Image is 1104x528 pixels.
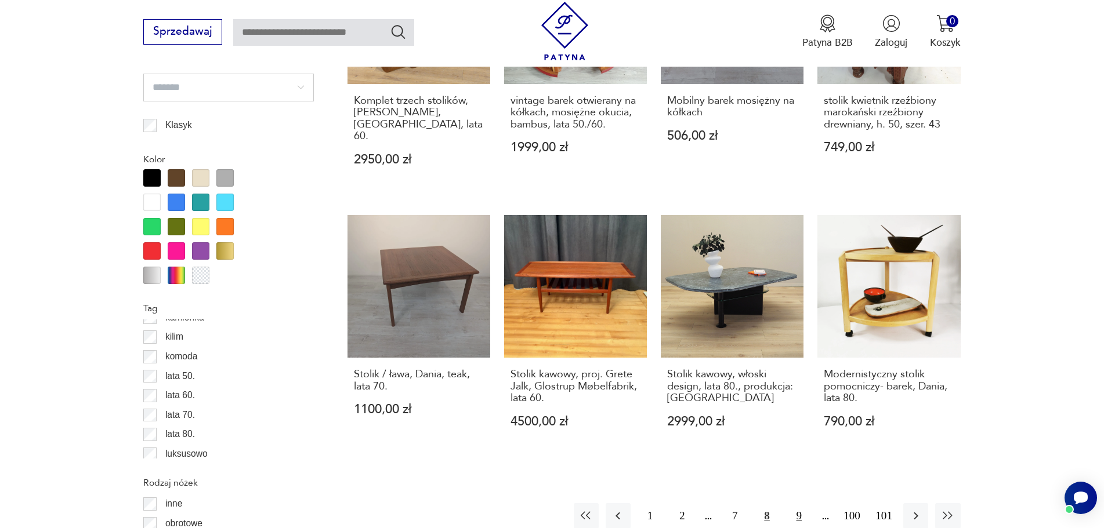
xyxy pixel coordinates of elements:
[354,403,484,416] p: 1100,00 zł
[511,95,641,130] h3: vintage barek otwierany na kółkach, mosiężne okucia, bambus, lata 50./60.
[787,503,812,528] button: 9
[165,118,192,133] p: Klasyk
[143,152,314,167] p: Kolor
[390,23,407,40] button: Szukaj
[930,36,961,49] p: Koszyk
[1065,482,1097,514] iframe: Smartsupp widget button
[817,215,960,455] a: Modernistyczny stolik pomocniczy- barek, Dania, lata 80.Modernistyczny stolik pomocniczy- barek, ...
[165,407,195,423] p: lata 70.
[143,475,314,490] p: Rodzaj nóżek
[511,416,641,428] p: 4500,00 zł
[667,416,798,428] p: 2999,00 zł
[839,503,864,528] button: 100
[946,15,958,27] div: 0
[165,349,197,364] p: komoda
[661,215,803,455] a: Stolik kawowy, włoski design, lata 80., produkcja: WłochyStolik kawowy, włoski design, lata 80., ...
[511,141,641,154] p: 1999,00 zł
[882,14,900,32] img: Ikonka użytkownika
[143,28,222,37] a: Sprzedawaj
[165,329,183,344] p: kilim
[667,130,798,142] p: 506,00 zł
[802,14,853,49] a: Ikona medaluPatyna B2B
[165,496,182,511] p: inne
[824,141,954,154] p: 749,00 zł
[638,503,663,528] button: 1
[165,369,195,384] p: lata 50.
[504,215,647,455] a: Stolik kawowy, proj. Grete Jalk, Glostrup Møbelfabrik, lata 60.Stolik kawowy, proj. Grete Jalk, G...
[824,95,954,130] h3: stolik kwietnik rzeźbiony marokański rzeźbiony drewniany, h. 50, szer. 43
[667,369,798,404] h3: Stolik kawowy, włoski design, lata 80., produkcja: [GEOGRAPHIC_DATA]
[802,36,853,49] p: Patyna B2B
[165,388,195,403] p: lata 60.
[165,446,208,461] p: luksusowo
[354,95,484,143] h3: Komplet trzech stolików, [PERSON_NAME], [GEOGRAPHIC_DATA], lata 60.
[802,14,853,49] button: Patyna B2B
[824,369,954,404] h3: Modernistyczny stolik pomocniczy- barek, Dania, lata 80.
[930,14,961,49] button: 0Koszyk
[354,369,484,392] h3: Stolik / ława, Dania, teak, lata 70.
[535,2,594,60] img: Patyna - sklep z meblami i dekoracjami vintage
[165,427,195,442] p: lata 80.
[511,369,641,404] h3: Stolik kawowy, proj. Grete Jalk, Glostrup Møbelfabrik, lata 60.
[348,215,490,455] a: Stolik / ława, Dania, teak, lata 70.Stolik / ława, Dania, teak, lata 70.1100,00 zł
[669,503,694,528] button: 2
[875,36,907,49] p: Zaloguj
[354,154,484,166] p: 2950,00 zł
[819,14,837,32] img: Ikona medalu
[143,301,314,316] p: Tag
[824,416,954,428] p: 790,00 zł
[143,19,222,45] button: Sprzedawaj
[755,503,780,528] button: 8
[667,95,798,119] h3: Mobilny barek mosiężny na kółkach
[722,503,747,528] button: 7
[936,14,954,32] img: Ikona koszyka
[875,14,907,49] button: Zaloguj
[871,503,896,528] button: 101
